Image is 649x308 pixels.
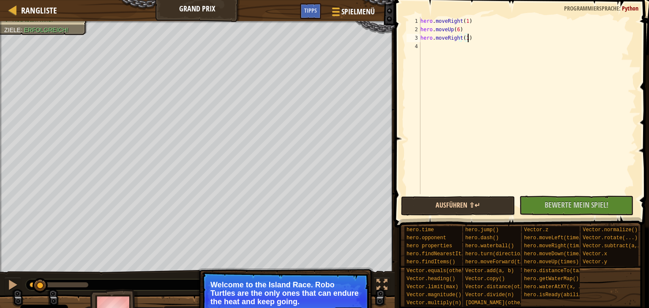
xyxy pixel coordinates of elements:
[545,200,608,210] span: Bewerte mein Spiel!
[465,276,505,282] span: Vector.copy()
[406,292,461,298] span: Vector.magnitude()
[325,3,380,23] button: Spielmenü
[465,235,499,241] span: hero.dash()
[21,5,57,16] span: Rangliste
[583,227,638,233] span: Vector.normalize()
[406,251,473,257] span: hero.findNearestItem()
[519,196,633,215] button: Bewerte mein Spiel!
[583,259,607,265] span: Vector.y
[524,284,585,290] span: hero.waterAtXY(x, y)
[465,300,526,306] span: [DOMAIN_NAME](other)
[524,227,548,233] span: Vector.z
[304,6,317,14] span: Tipps
[406,243,452,249] span: hero properties
[406,300,461,306] span: Vector.multiply(n)
[406,25,420,34] div: 2
[524,243,588,249] span: hero.moveRight(times)
[465,292,514,298] span: Vector.divide(n)
[465,227,499,233] span: hero.jump()
[406,259,455,265] span: hero.findItems()
[619,4,622,12] span: :
[406,235,446,241] span: hero.opponent
[4,277,21,294] button: Ctrl + P: Pause
[524,276,579,282] span: hero.getWaterMap()
[406,17,420,25] div: 1
[465,259,535,265] span: hero.moveForward(times)
[524,292,588,298] span: hero.isReady(ability)
[583,235,638,241] span: Vector.rotate(...)
[21,27,24,33] span: :
[24,27,68,33] span: Erfolgreich!
[406,42,420,51] div: 4
[583,251,607,257] span: Vector.x
[4,27,21,33] span: Ziele
[406,276,455,282] span: Vector.heading()
[465,251,526,257] span: hero.turn(direction)
[406,284,458,290] span: Vector.limit(max)
[17,5,57,16] a: Rangliste
[524,235,585,241] span: hero.moveLeft(times)
[210,281,360,306] p: Welcome to the Island Race. Robo Turtles are the only ones that can endure the heat and keep going.
[524,251,585,257] span: hero.moveDown(times)
[406,34,420,42] div: 3
[583,243,646,249] span: Vector.subtract(a, b)
[465,268,514,274] span: Vector.add(a, b)
[406,268,467,274] span: Vector.equals(other)
[401,196,515,216] button: Ausführen ⇧↵
[524,259,579,265] span: hero.moveUp(times)
[465,243,514,249] span: hero.waterball()
[465,284,532,290] span: Vector.distance(other)
[406,227,434,233] span: hero.time
[524,268,594,274] span: hero.distanceTo(target)
[341,6,375,17] span: Spielmenü
[564,4,619,12] span: Programmiersprache
[622,4,638,12] span: Python
[374,277,390,294] button: Fullscreen umschalten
